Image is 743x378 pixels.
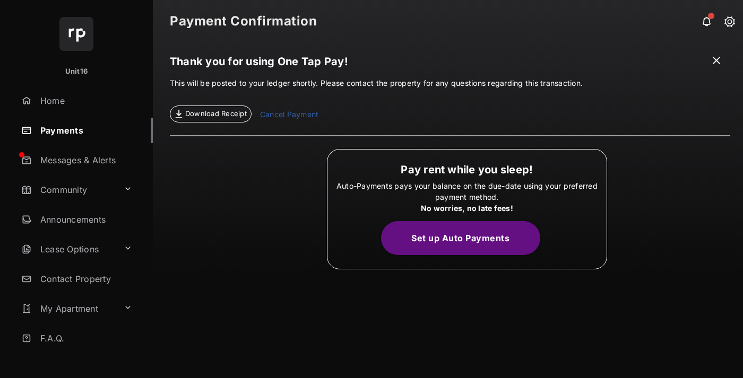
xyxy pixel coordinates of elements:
[17,266,153,292] a: Contact Property
[17,326,153,351] a: F.A.Q.
[185,109,247,119] span: Download Receipt
[17,118,153,143] a: Payments
[333,203,601,214] div: No worries, no late fees!
[17,177,119,203] a: Community
[59,17,93,51] img: svg+xml;base64,PHN2ZyB4bWxucz0iaHR0cDovL3d3dy53My5vcmcvMjAwMC9zdmciIHdpZHRoPSI2NCIgaGVpZ2h0PSI2NC...
[170,77,730,122] p: This will be posted to your ledger shortly. Please contact the property for any questions regardi...
[17,88,153,113] a: Home
[333,180,601,214] p: Auto-Payments pays your balance on the due-date using your preferred payment method.
[260,109,318,122] a: Cancel Payment
[170,15,317,28] strong: Payment Confirmation
[65,66,88,77] p: Unit16
[17,296,119,321] a: My Apartment
[170,106,252,122] a: Download Receipt
[381,233,553,243] a: Set up Auto Payments
[17,147,153,173] a: Messages & Alerts
[17,236,119,262] a: Lease Options
[333,163,601,176] h1: Pay rent while you sleep!
[381,221,540,255] button: Set up Auto Payments
[170,55,730,73] h1: Thank you for using One Tap Pay!
[17,207,153,232] a: Announcements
